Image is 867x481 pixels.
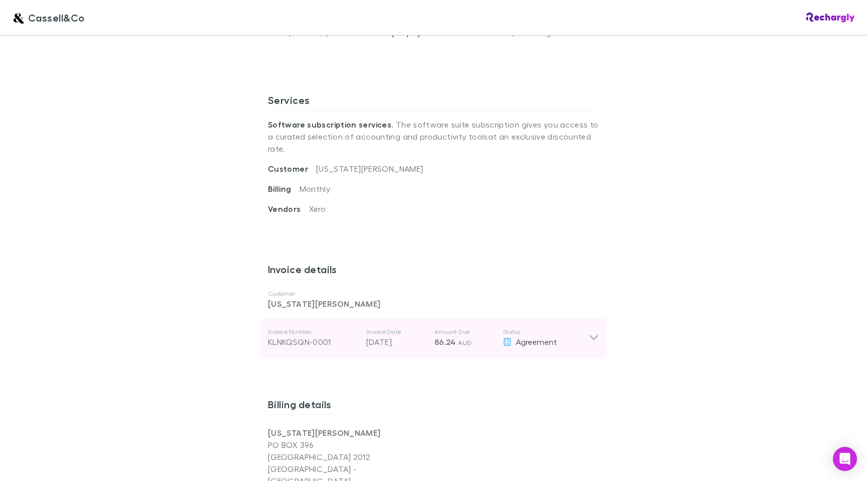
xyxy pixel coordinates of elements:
div: KLNKQSQN-0001 [268,336,358,348]
span: 86.24 [435,337,456,347]
span: Billing [268,184,300,194]
span: Cassell&Co [28,10,85,25]
span: Xero [309,204,326,213]
span: Monthly [300,184,331,193]
p: Customer [268,290,599,298]
h3: Billing details [268,398,599,414]
span: Customer [268,164,316,174]
span: [US_STATE][PERSON_NAME] [316,164,423,173]
p: Status [503,328,589,336]
h3: Invoice details [268,263,599,279]
span: Vendors [268,204,309,214]
p: [US_STATE][PERSON_NAME] [268,427,434,439]
p: [US_STATE][PERSON_NAME] [268,298,599,310]
p: PO BOX 396 [268,439,434,451]
p: Invoice Date [366,328,426,336]
p: . The software suite subscription gives you access to a curated selection of accounting and produ... [268,110,599,163]
li: To proceed, you need to and accept this agreement. [277,28,599,46]
p: [GEOGRAPHIC_DATA] 2012 [268,451,434,463]
div: Open Intercom Messenger [833,447,857,471]
p: [DATE] [366,336,426,348]
strong: Software subscription services [268,119,391,130]
img: Rechargly Logo [806,13,855,23]
p: Invoice Number [268,328,358,336]
span: Agreement [516,337,557,346]
span: AUD [458,339,472,346]
h3: Services [268,94,599,110]
div: Invoice NumberKLNKQSQN-0001Invoice Date[DATE]Amount Due86.24 AUDStatusAgreement [260,318,607,358]
img: Cassell&Co's Logo [12,12,24,24]
p: Amount Due [435,328,495,336]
